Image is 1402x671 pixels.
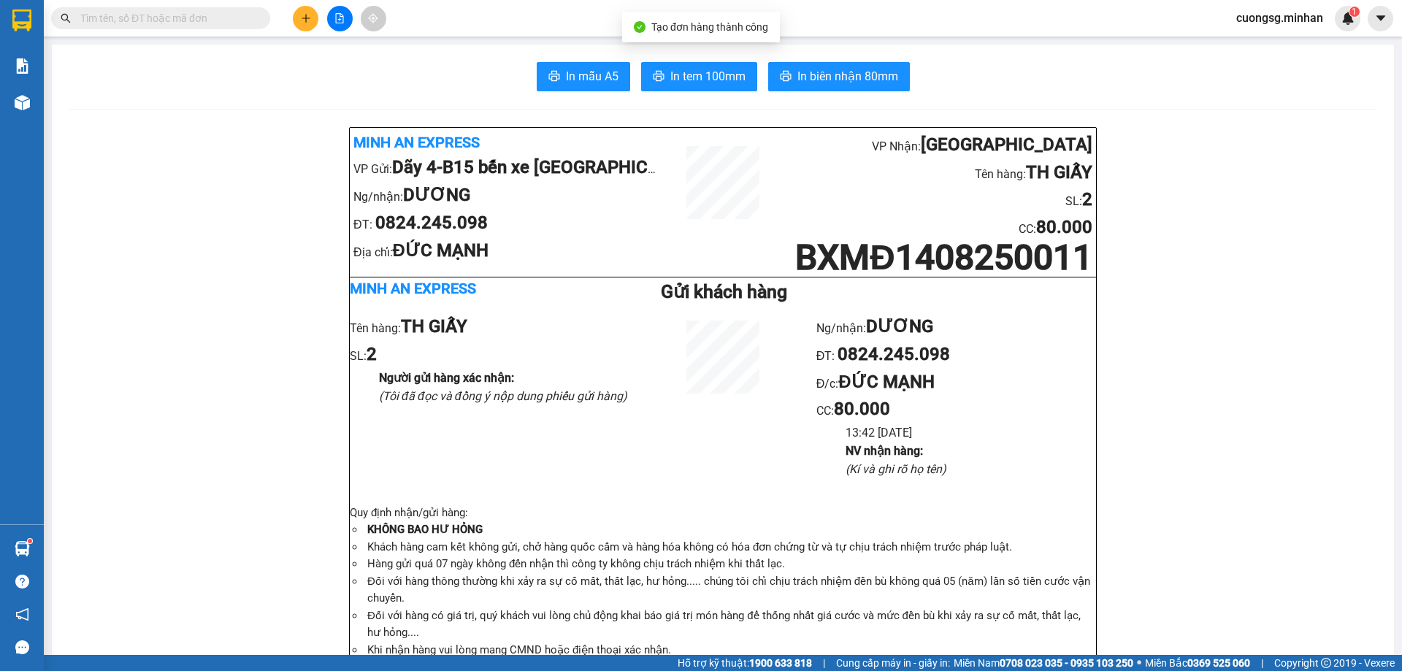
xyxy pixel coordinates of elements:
[1321,658,1331,668] span: copyright
[784,242,1092,273] h1: BXMĐ1408250011
[350,341,629,369] li: SL:
[353,210,662,237] li: ĐT:
[364,556,1096,573] li: Hàng gửi quá 07 ngày không đến nhận thì công ty không chịu trách nhiệm khi thất lạc.
[301,13,311,23] span: plus
[816,341,1096,369] li: ĐT:
[1036,217,1092,237] b: 80.000
[866,316,933,337] b: DƯƠNG
[838,344,950,364] b: 0824.245.098
[846,462,946,476] i: (Kí và ghi rõ họ tên)
[403,185,470,205] b: DƯƠNG
[831,404,890,418] span: :
[816,369,1096,396] li: Đ/c:
[171,47,273,68] div: 0906572436
[954,655,1133,671] span: Miền Nam
[80,10,253,26] input: Tìm tên, số ĐT hoặc mã đơn
[61,13,71,23] span: search
[401,316,467,337] b: TH GIẤY
[392,157,705,177] b: Dãy 4-B15 bến xe [GEOGRAPHIC_DATA]
[1368,6,1393,31] button: caret-down
[379,389,627,403] i: (Tôi đã đọc và đồng ý nộp dung phiếu gửi hàng)
[28,539,32,543] sup: 1
[171,12,273,30] div: Cư Jút
[548,70,560,84] span: printer
[15,640,29,654] span: message
[641,62,757,91] button: printerIn tem 100mm
[566,67,618,85] span: In mẫu A5
[364,642,1096,659] li: Khi nhận hàng vui lòng mang CMND hoặc điện thoại xác nhận.
[353,154,662,182] li: VP Gửi:
[15,95,30,110] img: warehouse-icon
[364,539,1096,556] li: Khách hàng cam kết không gửi, chở hàng quốc cấm và hàng hóa không có hóa đơn chứng từ và tự chịu ...
[921,134,1092,155] b: [GEOGRAPHIC_DATA]
[634,21,646,33] span: check-circle
[15,575,29,588] span: question-circle
[1137,660,1141,666] span: ⚪️
[784,131,1092,159] li: VP Nhận:
[353,182,662,210] li: Ng/nhận:
[364,573,1096,607] li: Đối với hàng thông thường khi xảy ra sự cố mất, thất lạc, hư hỏng..... chúng tôi chỉ chịu trách n...
[367,344,377,364] b: 2
[784,159,1092,187] li: Tên hàng:
[1187,657,1250,669] strong: 0369 525 060
[653,70,664,84] span: printer
[350,313,629,341] li: Tên hàng:
[368,13,378,23] span: aim
[846,423,1096,442] li: 13:42 [DATE]
[130,104,150,125] span: SL
[350,280,476,297] b: Minh An Express
[1145,655,1250,671] span: Miền Bắc
[12,12,161,47] div: Dãy 4-B15 bến xe [GEOGRAPHIC_DATA]
[327,6,353,31] button: file-add
[1352,7,1357,17] span: 1
[12,14,35,29] span: Gửi:
[816,313,1096,341] li: Ng/nhận:
[169,77,275,97] div: 50.000
[353,134,480,151] b: Minh An Express
[838,372,934,392] b: ĐỨC MẠNH
[12,9,31,31] img: logo-vxr
[379,371,514,385] b: Người gửi hàng xác nhận :
[651,21,768,33] span: Tạo đơn hàng thành công
[1000,657,1133,669] strong: 0708 023 035 - 0935 103 250
[823,655,825,671] span: |
[537,62,630,91] button: printerIn mẫu A5
[171,14,206,29] span: Nhận:
[678,655,812,671] span: Hỗ trợ kỹ thuật:
[834,399,890,419] b: 80.000
[1341,12,1355,25] img: icon-new-feature
[784,214,1092,242] li: CC
[1261,655,1263,671] span: |
[846,444,923,458] b: NV nhận hàng :
[364,607,1096,642] li: Đối với hàng có giá trị, quý khách vui lòng chủ động khai báo giá trị món hàng để thống nhất giá ...
[367,523,483,536] strong: KHÔNG BAO HƯ HỎNG
[1082,189,1092,210] b: 2
[1225,9,1335,27] span: cuongsg.minhan
[661,281,787,302] b: Gửi khách hàng
[361,6,386,31] button: aim
[1374,12,1387,25] span: caret-down
[1033,222,1092,236] span: :
[768,62,910,91] button: printerIn biên nhận 80mm
[293,6,318,31] button: plus
[169,80,189,96] span: CC :
[749,657,812,669] strong: 1900 633 818
[780,70,792,84] span: printer
[375,212,488,233] b: 0824.245.098
[15,541,30,556] img: warehouse-icon
[836,655,950,671] span: Cung cấp máy in - giấy in:
[15,58,30,74] img: solution-icon
[1349,7,1360,17] sup: 1
[15,607,29,621] span: notification
[171,30,273,47] div: A HƯƠNG
[393,240,489,261] b: ĐỨC MẠNH
[670,67,746,85] span: In tem 100mm
[334,13,345,23] span: file-add
[1026,162,1092,183] b: TH GIẤY
[797,67,898,85] span: In biên nhận 80mm
[784,186,1092,214] li: SL:
[816,313,1096,478] ul: CC
[353,237,662,265] li: Địa chỉ:
[12,106,273,124] div: Tên hàng: CỤC ( : 1 )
